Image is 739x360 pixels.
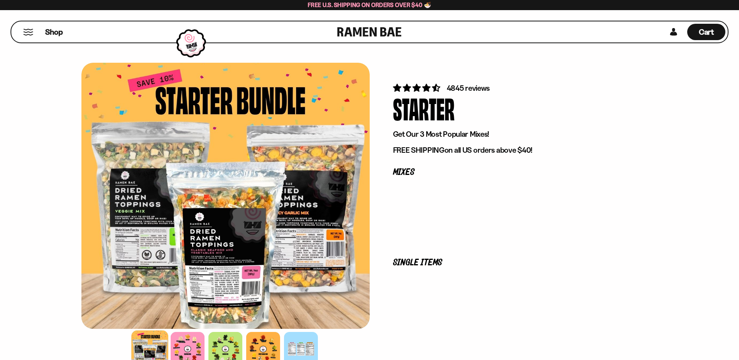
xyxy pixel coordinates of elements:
[393,145,444,155] strong: FREE SHIPPING
[687,21,725,42] div: Cart
[308,1,431,9] span: Free U.S. Shipping on Orders over $40 🍜
[45,27,63,37] span: Shop
[393,169,635,176] p: Mixes
[393,83,442,93] span: 4.71 stars
[45,24,63,40] a: Shop
[393,129,635,139] p: Get Our 3 Most Popular Mixes!
[447,83,490,93] span: 4845 reviews
[393,259,635,266] p: Single Items
[393,94,455,123] div: Starter
[393,145,635,155] p: on all US orders above $40!
[699,27,714,37] span: Cart
[23,29,34,35] button: Mobile Menu Trigger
